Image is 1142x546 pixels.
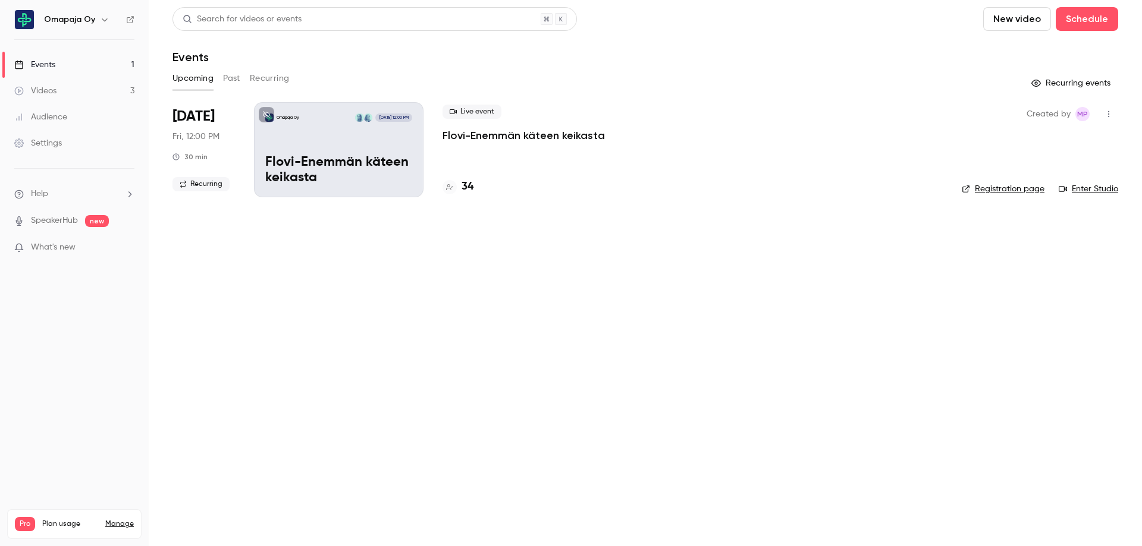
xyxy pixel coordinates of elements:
button: Recurring [250,69,290,88]
span: MP [1077,107,1088,121]
span: Maaret Peltoniemi [1075,107,1090,121]
h1: Events [172,50,209,64]
p: Omapaja Oy [277,115,299,121]
div: Sep 19 Fri, 12:00 PM (Europe/Helsinki) [172,102,235,197]
div: 30 min [172,152,208,162]
a: Manage [105,519,134,529]
div: Settings [14,137,62,149]
span: Fri, 12:00 PM [172,131,219,143]
span: [DATE] 12:00 PM [375,113,412,122]
span: What's new [31,241,76,254]
a: Flovi-Enemmän käteen keikastaOmapaja OyMaaret PeltoniemiEveliina Pannula[DATE] 12:00 PMFlovi-Enem... [254,102,423,197]
a: SpeakerHub [31,214,78,227]
div: Audience [14,111,67,123]
button: Schedule [1056,7,1118,31]
span: Created by [1027,107,1071,121]
span: Plan usage [42,519,98,529]
span: Pro [15,517,35,531]
button: Recurring events [1026,74,1118,93]
a: Enter Studio [1059,183,1118,195]
a: Flovi-Enemmän käteen keikasta [443,128,605,143]
span: Live event [443,105,501,119]
iframe: Noticeable Trigger [120,242,134,253]
button: Past [223,69,240,88]
span: new [85,215,109,227]
button: New video [983,7,1051,31]
div: Events [14,59,55,71]
button: Upcoming [172,69,214,88]
div: Videos [14,85,57,97]
span: [DATE] [172,107,215,126]
span: Recurring [172,177,230,191]
img: Omapaja Oy [15,10,34,29]
img: Maaret Peltoniemi [364,113,372,122]
h4: 34 [462,179,473,195]
span: Help [31,188,48,200]
a: 34 [443,179,473,195]
h6: Omapaja Oy [44,14,95,26]
div: Search for videos or events [183,13,302,26]
a: Registration page [962,183,1044,195]
li: help-dropdown-opener [14,188,134,200]
img: Eveliina Pannula [355,113,363,122]
p: Flovi-Enemmän käteen keikasta [265,155,412,186]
